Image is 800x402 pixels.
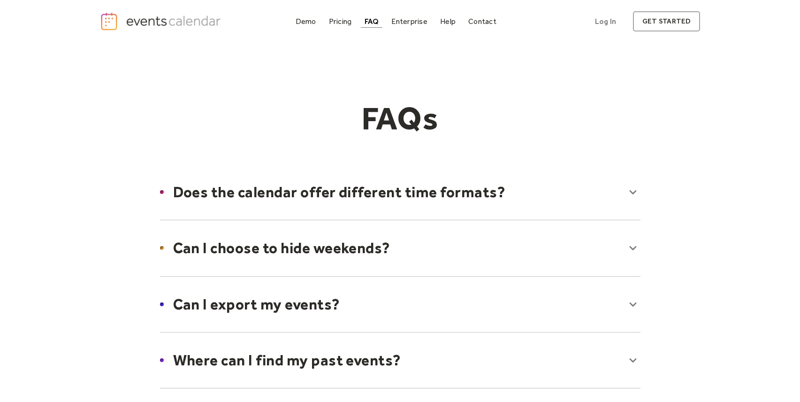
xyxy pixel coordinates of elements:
[633,11,700,31] a: get started
[100,12,224,31] a: home
[329,19,352,24] div: Pricing
[296,19,316,24] div: Demo
[220,99,580,138] h1: FAQs
[465,15,500,28] a: Contact
[468,19,496,24] div: Contact
[292,15,320,28] a: Demo
[361,15,383,28] a: FAQ
[440,19,456,24] div: Help
[586,11,625,31] a: Log In
[436,15,459,28] a: Help
[388,15,431,28] a: Enterprise
[391,19,427,24] div: Enterprise
[325,15,356,28] a: Pricing
[365,19,379,24] div: FAQ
